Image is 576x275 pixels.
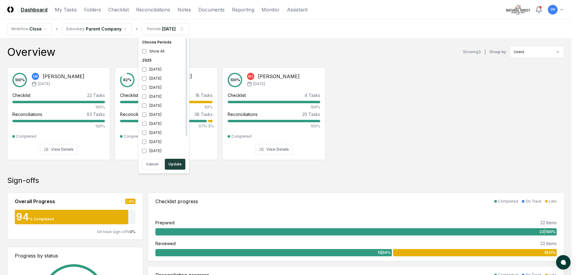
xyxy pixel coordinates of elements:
[140,65,188,74] div: [DATE]
[140,56,188,65] div: 2025
[140,137,188,146] div: [DATE]
[140,38,188,47] div: Choose Periods
[140,101,188,110] div: [DATE]
[140,119,188,128] div: [DATE]
[140,47,188,56] div: Show All
[165,159,185,170] button: Update
[142,159,162,170] button: Cancel
[140,128,188,137] div: [DATE]
[140,74,188,83] div: [DATE]
[140,83,188,92] div: [DATE]
[140,92,188,101] div: [DATE]
[140,110,188,119] div: [DATE]
[140,146,188,155] div: [DATE]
